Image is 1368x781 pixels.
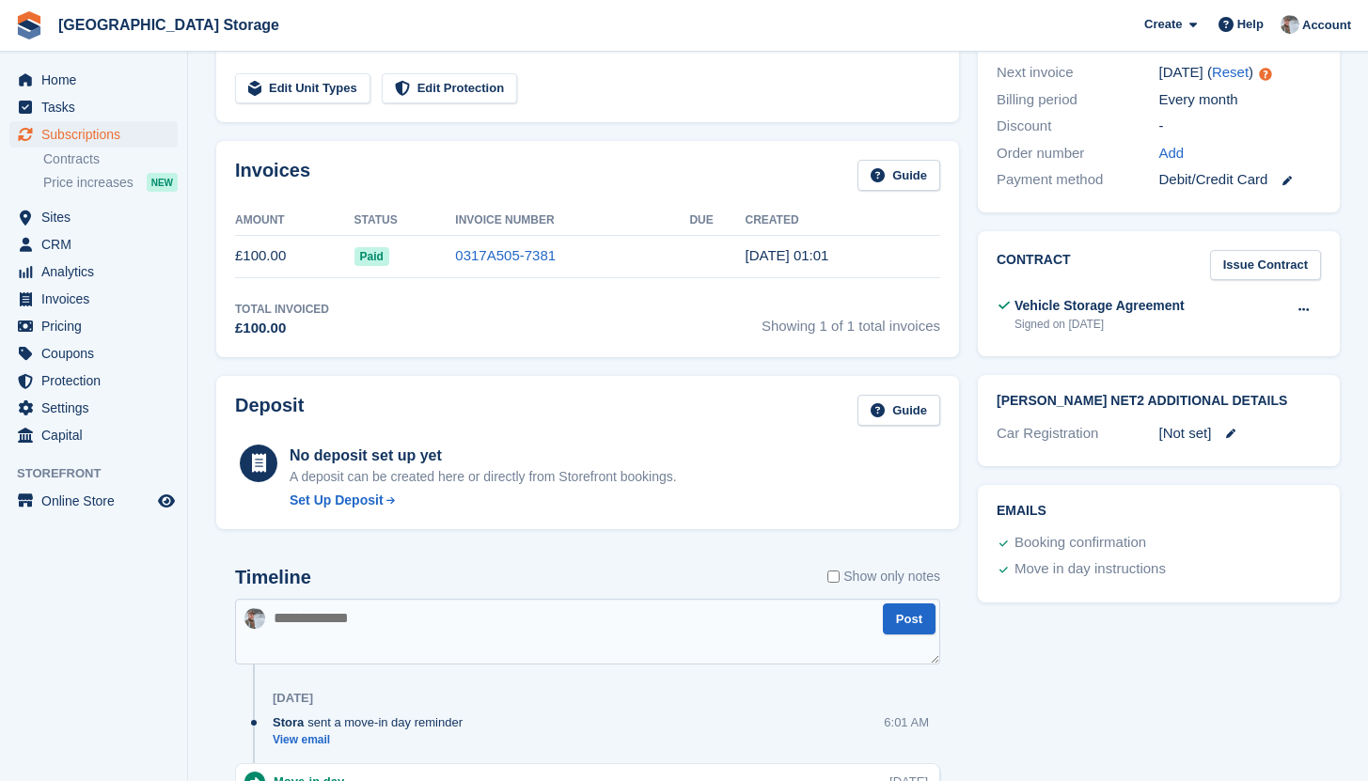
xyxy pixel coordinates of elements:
[9,488,178,514] a: menu
[41,121,154,148] span: Subscriptions
[235,567,311,588] h2: Timeline
[997,423,1159,445] div: Car Registration
[9,367,178,394] a: menu
[827,567,840,586] input: Show only notes
[41,204,154,230] span: Sites
[9,94,178,120] a: menu
[41,422,154,448] span: Capital
[1159,423,1322,445] div: [Not set]
[9,67,178,93] a: menu
[41,340,154,367] span: Coupons
[41,395,154,421] span: Settings
[857,160,940,191] a: Guide
[235,73,370,104] a: Edit Unit Types
[1014,532,1146,555] div: Booking confirmation
[997,504,1321,519] h2: Emails
[9,340,178,367] a: menu
[43,150,178,168] a: Contracts
[41,231,154,258] span: CRM
[41,67,154,93] span: Home
[354,247,389,266] span: Paid
[1210,250,1321,281] a: Issue Contract
[1014,296,1185,316] div: Vehicle Storage Agreement
[354,206,456,236] th: Status
[1159,143,1185,164] a: Add
[1159,89,1322,111] div: Every month
[762,301,940,339] span: Showing 1 of 1 total invoices
[1014,558,1166,581] div: Move in day instructions
[41,286,154,312] span: Invoices
[9,422,178,448] a: menu
[9,313,178,339] a: menu
[51,9,287,40] a: [GEOGRAPHIC_DATA] Storage
[997,143,1159,164] div: Order number
[1212,64,1249,80] a: Reset
[9,121,178,148] a: menu
[997,250,1071,281] h2: Contract
[273,732,472,748] a: View email
[997,89,1159,111] div: Billing period
[155,490,178,512] a: Preview store
[827,567,940,586] label: Show only notes
[455,206,689,236] th: Invoice Number
[41,367,154,394] span: Protection
[997,62,1159,84] div: Next invoice
[883,603,936,634] button: Post
[17,464,187,483] span: Storefront
[1302,16,1351,35] span: Account
[9,204,178,230] a: menu
[41,313,154,339] span: Pricing
[41,488,154,514] span: Online Store
[235,301,329,318] div: Total Invoiced
[273,713,304,731] span: Stora
[884,713,929,731] div: 6:01 AM
[1237,15,1264,34] span: Help
[235,395,304,426] h2: Deposit
[1159,116,1322,137] div: -
[1281,15,1299,34] img: Will Strivens
[997,116,1159,137] div: Discount
[1144,15,1182,34] span: Create
[689,206,745,236] th: Due
[9,395,178,421] a: menu
[273,713,472,731] div: sent a move-in day reminder
[1014,316,1185,333] div: Signed on [DATE]
[235,235,354,277] td: £100.00
[273,691,313,706] div: [DATE]
[1159,62,1322,84] div: [DATE] ( )
[43,172,178,193] a: Price increases NEW
[997,394,1321,409] h2: [PERSON_NAME] Net2 Additional Details
[15,11,43,39] img: stora-icon-8386f47178a22dfd0bd8f6a31ec36ba5ce8667c1dd55bd0f319d3a0aa187defe.svg
[9,231,178,258] a: menu
[746,247,829,263] time: 2025-08-27 00:01:04 UTC
[857,395,940,426] a: Guide
[746,206,940,236] th: Created
[41,94,154,120] span: Tasks
[43,174,134,192] span: Price increases
[290,445,677,467] div: No deposit set up yet
[1257,66,1274,83] div: Tooltip anchor
[41,258,154,285] span: Analytics
[235,206,354,236] th: Amount
[244,608,265,629] img: Will Strivens
[147,173,178,192] div: NEW
[235,318,329,339] div: £100.00
[290,491,384,510] div: Set Up Deposit
[9,258,178,285] a: menu
[290,491,677,510] a: Set Up Deposit
[382,73,517,104] a: Edit Protection
[290,467,677,487] p: A deposit can be created here or directly from Storefront bookings.
[235,160,310,191] h2: Invoices
[1159,169,1322,191] div: Debit/Credit Card
[9,286,178,312] a: menu
[997,169,1159,191] div: Payment method
[455,247,556,263] a: 0317A505-7381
